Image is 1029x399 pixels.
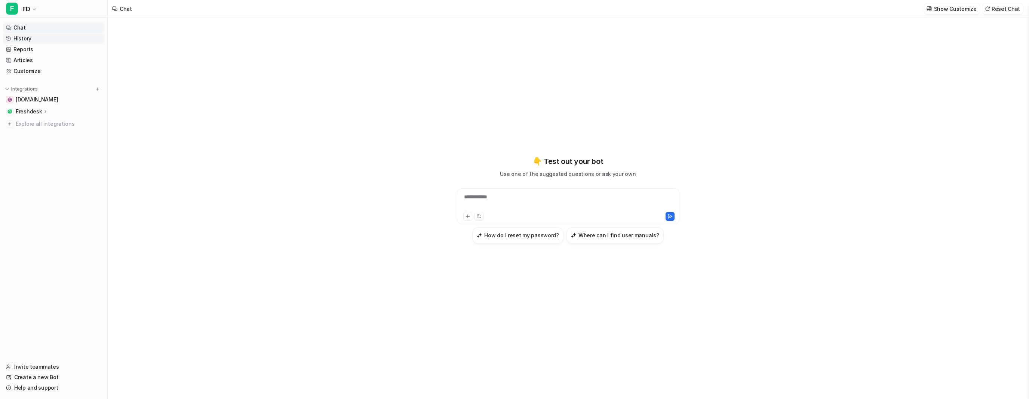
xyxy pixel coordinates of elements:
img: menu_add.svg [95,86,100,92]
div: Chat [120,5,132,13]
img: How do I reset my password? [477,232,482,238]
span: [DOMAIN_NAME] [16,96,58,103]
button: Show Customize [924,3,980,14]
button: Reset Chat [983,3,1023,14]
a: Customize [3,66,104,76]
img: explore all integrations [6,120,13,128]
p: Use one of the suggested questions or ask your own [500,170,636,178]
span: F [6,3,18,15]
h3: How do I reset my password? [484,231,559,239]
a: Chat [3,22,104,33]
h3: Where can I find user manuals? [578,231,659,239]
a: Articles [3,55,104,66]
img: Where can I find user manuals? [571,232,576,238]
a: Explore all integrations [3,119,104,129]
button: Where can I find user manuals?Where can I find user manuals? [566,227,664,244]
img: reset [985,6,990,12]
p: Freshdesk [16,108,42,115]
span: FD [22,4,30,14]
p: Show Customize [934,5,977,13]
a: Help and support [3,383,104,393]
a: History [3,33,104,44]
a: support.xyzreality.com[DOMAIN_NAME] [3,94,104,105]
img: expand menu [4,86,10,92]
img: support.xyzreality.com [7,97,12,102]
a: Create a new Bot [3,372,104,383]
a: Invite teammates [3,362,104,372]
span: Explore all integrations [16,118,101,130]
p: 👇 Test out your bot [533,156,603,167]
button: Integrations [3,85,40,93]
button: How do I reset my password?How do I reset my password? [472,227,563,244]
a: Reports [3,44,104,55]
img: customize [927,6,932,12]
p: Integrations [11,86,38,92]
img: Freshdesk [7,109,12,114]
